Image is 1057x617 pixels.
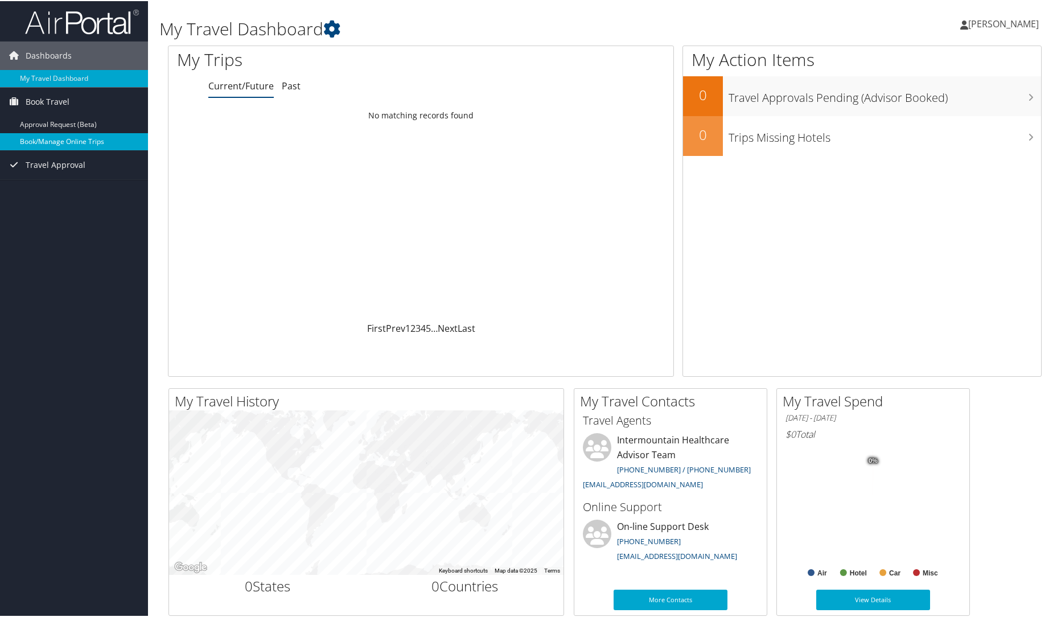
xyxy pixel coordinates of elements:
[386,321,405,334] a: Prev
[544,566,560,573] a: Terms (opens in new tab)
[439,566,488,574] button: Keyboard shortcuts
[438,321,458,334] a: Next
[583,412,758,427] h3: Travel Agents
[869,456,878,463] tspan: 0%
[729,83,1041,105] h3: Travel Approvals Pending (Advisor Booked)
[375,575,556,595] h2: Countries
[729,123,1041,145] h3: Trips Missing Hotels
[683,75,1041,115] a: 0Travel Approvals Pending (Advisor Booked)
[416,321,421,334] a: 3
[282,79,301,91] a: Past
[617,463,751,474] a: [PHONE_NUMBER] / [PHONE_NUMBER]
[617,535,681,545] a: [PHONE_NUMBER]
[683,124,723,143] h2: 0
[172,559,209,574] img: Google
[816,589,930,609] a: View Details
[410,321,416,334] a: 2
[25,7,139,34] img: airportal-logo.png
[26,40,72,69] span: Dashboards
[785,427,961,439] h6: Total
[26,150,85,178] span: Travel Approval
[960,6,1050,40] a: [PERSON_NAME]
[367,321,386,334] a: First
[431,321,438,334] span: …
[208,79,274,91] a: Current/Future
[583,478,703,488] a: [EMAIL_ADDRESS][DOMAIN_NAME]
[683,115,1041,155] a: 0Trips Missing Hotels
[168,104,673,125] td: No matching records found
[431,575,439,594] span: 0
[426,321,431,334] a: 5
[850,568,867,576] text: Hotel
[175,390,564,410] h2: My Travel History
[26,87,69,115] span: Book Travel
[245,575,253,594] span: 0
[580,390,767,410] h2: My Travel Contacts
[614,589,727,609] a: More Contacts
[159,16,753,40] h1: My Travel Dashboard
[577,519,764,565] li: On-line Support Desk
[458,321,475,334] a: Last
[495,566,537,573] span: Map data ©2025
[405,321,410,334] a: 1
[817,568,827,576] text: Air
[785,412,961,422] h6: [DATE] - [DATE]
[177,47,455,71] h1: My Trips
[968,17,1039,29] span: [PERSON_NAME]
[683,47,1041,71] h1: My Action Items
[923,568,938,576] text: Misc
[178,575,358,595] h2: States
[783,390,969,410] h2: My Travel Spend
[889,568,900,576] text: Car
[577,432,764,493] li: Intermountain Healthcare Advisor Team
[785,427,796,439] span: $0
[172,559,209,574] a: Open this area in Google Maps (opens a new window)
[421,321,426,334] a: 4
[617,550,737,560] a: [EMAIL_ADDRESS][DOMAIN_NAME]
[583,498,758,514] h3: Online Support
[683,84,723,104] h2: 0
